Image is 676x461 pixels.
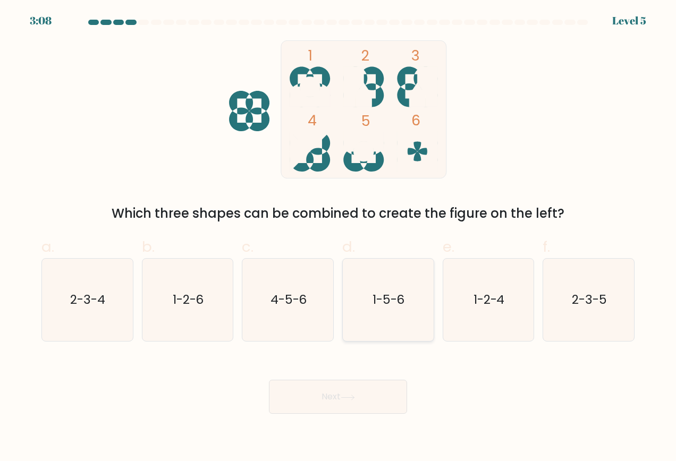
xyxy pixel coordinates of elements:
text: 2-3-4 [71,291,106,308]
span: f. [543,236,550,257]
span: d. [342,236,355,257]
tspan: 2 [362,46,370,65]
span: a. [41,236,54,257]
button: Next [269,380,407,414]
span: b. [142,236,155,257]
tspan: 1 [308,46,313,65]
span: e. [443,236,454,257]
text: 1-2-6 [173,291,204,308]
tspan: 3 [412,46,420,65]
div: Level 5 [612,13,646,29]
text: 1-2-4 [474,291,505,308]
text: 4-5-6 [271,291,307,308]
div: Which three shapes can be combined to create the figure on the left? [48,204,628,223]
tspan: 4 [308,110,317,130]
tspan: 6 [412,110,421,130]
text: 1-5-6 [373,291,405,308]
tspan: 5 [362,111,371,131]
div: 3:08 [30,13,52,29]
span: c. [242,236,253,257]
text: 2-3-5 [572,291,607,308]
